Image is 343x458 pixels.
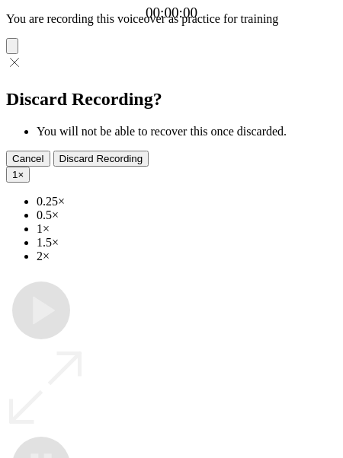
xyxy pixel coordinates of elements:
li: You will not be able to recover this once discarded. [37,125,337,138]
p: You are recording this voiceover as practice for training [6,12,337,26]
h2: Discard Recording? [6,89,337,110]
button: Discard Recording [53,151,149,167]
button: 1× [6,167,30,183]
li: 0.25× [37,195,337,208]
li: 2× [37,250,337,263]
a: 00:00:00 [146,5,197,21]
span: 1 [12,169,18,180]
li: 0.5× [37,208,337,222]
button: Cancel [6,151,50,167]
li: 1.5× [37,236,337,250]
li: 1× [37,222,337,236]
